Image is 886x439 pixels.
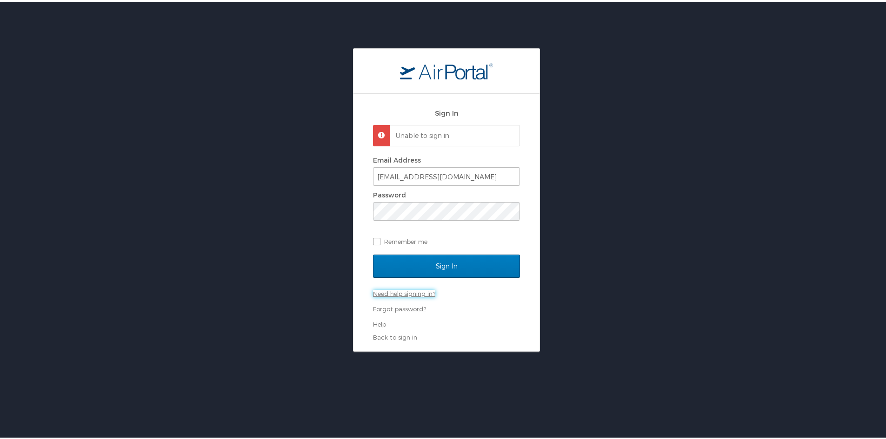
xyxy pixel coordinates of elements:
label: Email Address [373,154,421,162]
a: Back to sign in [373,332,417,339]
h2: Sign In [373,106,520,117]
a: Need help signing in? [373,288,435,295]
input: Sign In [373,253,520,276]
a: Forgot password? [373,303,426,311]
img: logo [400,61,493,78]
label: Remember me [373,233,520,247]
p: Unable to sign in [396,129,511,138]
a: Help [373,319,386,326]
label: Password [373,189,406,197]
